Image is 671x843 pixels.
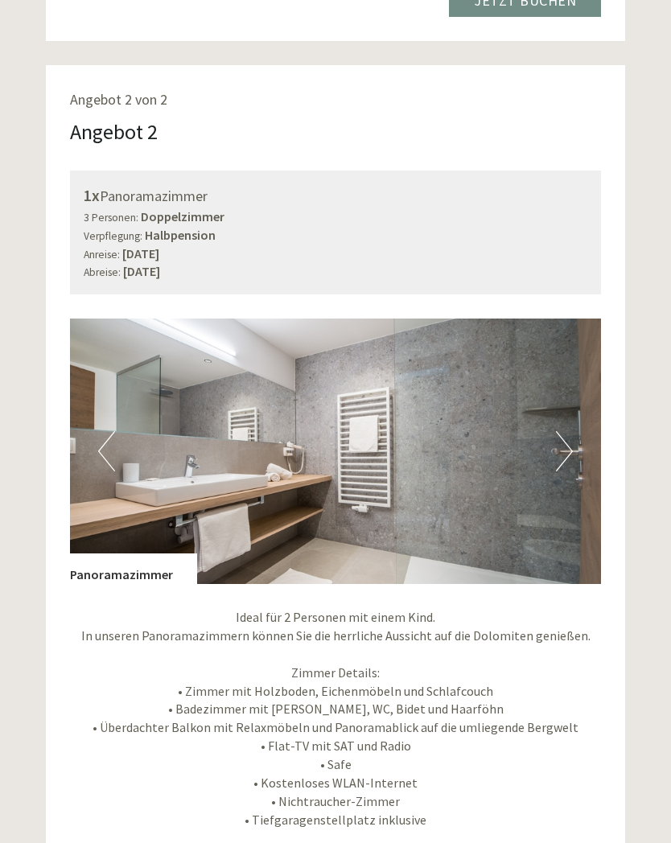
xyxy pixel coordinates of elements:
[84,248,120,261] small: Anreise:
[70,608,601,829] p: Ideal für 2 Personen mit einem Kind. In unseren Panoramazimmern können Sie die herrliche Aussicht...
[123,263,160,279] b: [DATE]
[84,265,121,279] small: Abreise:
[84,185,100,205] b: 1x
[84,184,587,208] div: Panoramazimmer
[24,78,248,89] small: 15:06
[84,211,138,224] small: 3 Personen:
[98,431,115,471] button: Previous
[12,43,256,93] div: Guten Tag, wie können wir Ihnen helfen?
[427,419,531,452] button: Senden
[84,229,142,243] small: Verpflegung:
[70,90,167,109] span: Angebot 2 von 2
[24,47,248,60] div: Inso Sonnenheim
[556,431,573,471] button: Next
[141,208,224,224] b: Doppelzimmer
[145,227,216,243] b: Halbpension
[70,117,158,146] div: Angebot 2
[70,319,601,584] img: image
[70,553,197,584] div: Panoramazimmer
[237,12,294,39] div: [DATE]
[122,245,159,261] b: [DATE]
